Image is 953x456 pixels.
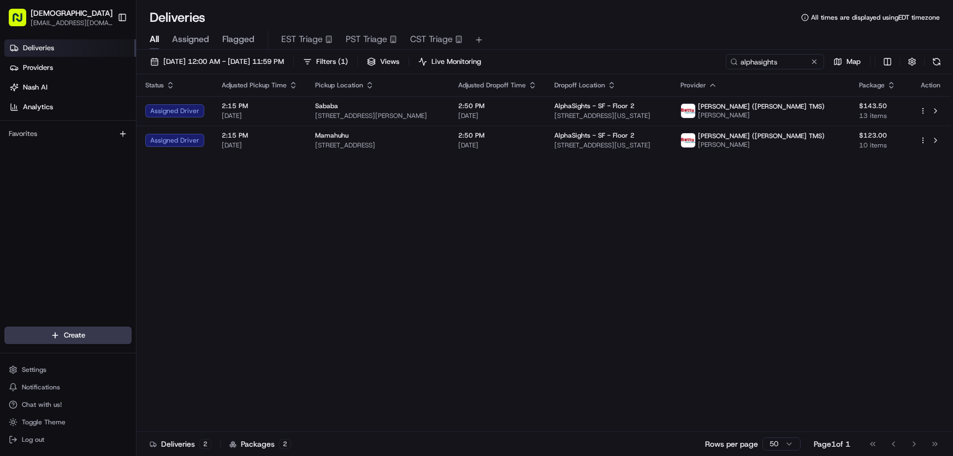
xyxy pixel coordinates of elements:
a: Analytics [4,98,136,116]
span: EST Triage [281,33,323,46]
button: Settings [4,362,132,377]
span: CST Triage [410,33,453,46]
button: Notifications [4,380,132,395]
span: Toggle Theme [22,418,66,427]
div: 2 [199,439,211,449]
button: Toggle Theme [4,414,132,430]
button: [DEMOGRAPHIC_DATA][EMAIL_ADDRESS][DOMAIN_NAME] [4,4,113,31]
span: Sababa [315,102,338,110]
span: Chat with us! [22,400,62,409]
span: [STREET_ADDRESS][US_STATE] [554,141,662,150]
span: $123.00 [859,131,902,140]
span: Package [859,81,885,90]
span: Adjusted Dropoff Time [458,81,526,90]
button: [DEMOGRAPHIC_DATA] [31,8,113,19]
span: Settings [22,365,46,374]
button: [EMAIL_ADDRESS][DOMAIN_NAME] [31,19,113,27]
span: [PERSON_NAME] [698,140,825,149]
button: Views [362,54,404,69]
span: 10 items [859,141,902,150]
a: Nash AI [4,79,136,96]
img: betty.jpg [681,104,695,118]
div: Favorites [4,125,132,143]
input: Type to search [726,54,824,69]
span: PST Triage [346,33,387,46]
span: $143.50 [859,102,902,110]
span: 2:50 PM [458,102,537,110]
span: [STREET_ADDRESS][PERSON_NAME] [315,111,441,120]
span: Log out [22,435,44,444]
span: [DATE] [222,141,298,150]
span: ( 1 ) [338,57,348,67]
span: Adjusted Pickup Time [222,81,287,90]
button: Chat with us! [4,397,132,412]
img: betty.jpg [681,133,695,147]
span: Map [847,57,861,67]
span: Filters [316,57,348,67]
span: [DATE] 12:00 AM - [DATE] 11:59 PM [163,57,284,67]
div: Packages [229,439,291,449]
span: [DATE] [458,111,537,120]
span: 13 items [859,111,902,120]
span: 2:15 PM [222,131,298,140]
div: Deliveries [150,439,211,449]
span: [DATE] [222,111,298,120]
span: AlphaSights - SF - Floor 2 [554,102,635,110]
button: Map [828,54,866,69]
span: Dropoff Location [554,81,605,90]
span: Status [145,81,164,90]
span: AlphaSights - SF - Floor 2 [554,131,635,140]
span: All times are displayed using EDT timezone [811,13,940,22]
div: Action [919,81,942,90]
span: Views [380,57,399,67]
span: Pickup Location [315,81,363,90]
span: Create [64,330,85,340]
span: All [150,33,159,46]
button: [DATE] 12:00 AM - [DATE] 11:59 PM [145,54,289,69]
span: Notifications [22,383,60,392]
span: [PERSON_NAME] ([PERSON_NAME] TMS) [698,102,825,111]
span: Providers [23,63,53,73]
span: Mamahuhu [315,131,348,140]
h1: Deliveries [150,9,205,26]
div: Page 1 of 1 [814,439,850,449]
div: 2 [279,439,291,449]
span: [STREET_ADDRESS][US_STATE] [554,111,662,120]
button: Filters(1) [298,54,353,69]
button: Refresh [929,54,944,69]
p: Rows per page [705,439,758,449]
span: Analytics [23,102,53,112]
span: Nash AI [23,82,48,92]
span: Provider [680,81,706,90]
button: Log out [4,432,132,447]
span: Flagged [222,33,254,46]
span: Assigned [172,33,209,46]
span: [PERSON_NAME] [698,111,825,120]
button: Live Monitoring [413,54,486,69]
span: Deliveries [23,43,54,53]
span: 2:15 PM [222,102,298,110]
span: [PERSON_NAME] ([PERSON_NAME] TMS) [698,132,825,140]
span: [STREET_ADDRESS] [315,141,441,150]
span: [DATE] [458,141,537,150]
button: Create [4,327,132,344]
a: Providers [4,59,136,76]
span: Live Monitoring [431,57,481,67]
span: 2:50 PM [458,131,537,140]
a: Deliveries [4,39,136,57]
